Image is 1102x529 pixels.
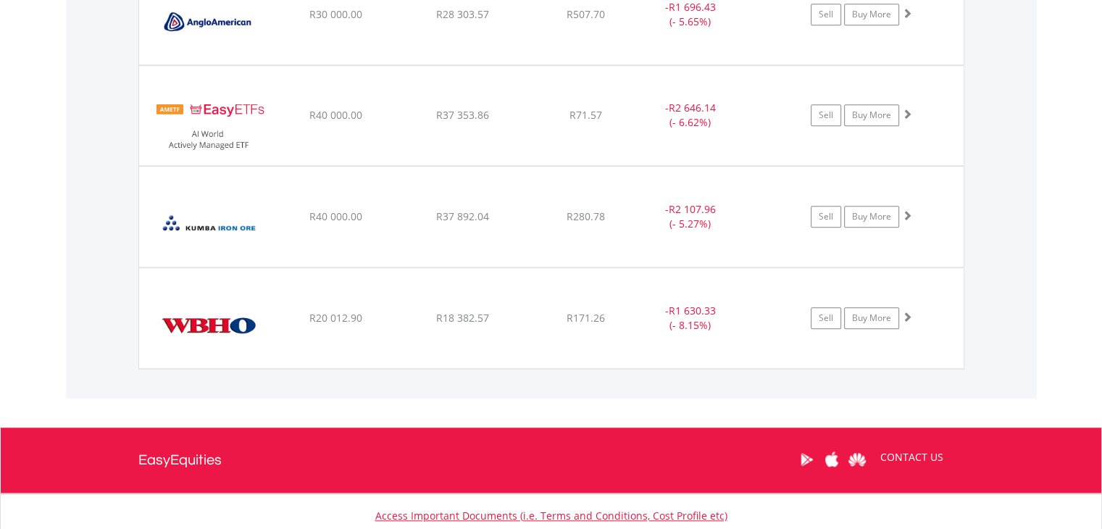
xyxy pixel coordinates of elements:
a: Google Play [794,437,819,482]
span: R40 000.00 [309,108,362,122]
span: R280.78 [567,209,605,223]
span: R40 000.00 [309,209,362,223]
span: R2 107.96 [669,202,716,216]
span: R2 646.14 [669,101,716,114]
a: Apple [819,437,845,482]
img: EQU.ZA.WBO.png [146,286,271,365]
a: Sell [811,4,841,25]
span: R507.70 [567,7,605,21]
span: R37 353.86 [436,108,489,122]
a: Sell [811,104,841,126]
a: Buy More [844,307,899,329]
a: Buy More [844,206,899,228]
span: R171.26 [567,311,605,325]
img: EQU.ZA.KIO.png [146,185,271,263]
span: R71.57 [569,108,602,122]
span: R37 892.04 [436,209,489,223]
img: EQU.ZA.EASYAI.png [146,84,271,162]
a: EasyEquities [138,428,222,493]
a: Buy More [844,4,899,25]
span: R18 382.57 [436,311,489,325]
span: R28 303.57 [436,7,489,21]
a: Buy More [844,104,899,126]
a: Access Important Documents (i.e. Terms and Conditions, Cost Profile etc) [375,509,727,522]
span: R20 012.90 [309,311,362,325]
div: - (- 5.27%) [636,202,746,231]
a: Sell [811,206,841,228]
div: - (- 8.15%) [636,304,746,333]
div: - (- 6.62%) [636,101,746,130]
a: CONTACT US [870,437,953,478]
span: R30 000.00 [309,7,362,21]
a: Huawei [845,437,870,482]
span: R1 630.33 [669,304,716,317]
a: Sell [811,307,841,329]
